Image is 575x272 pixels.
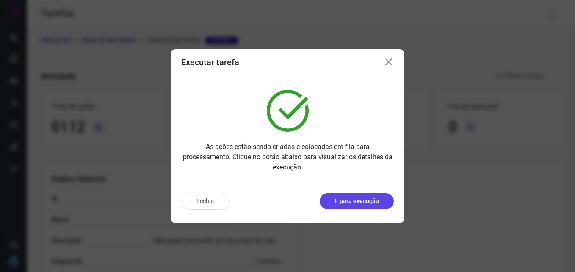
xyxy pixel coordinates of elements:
h3: Executar tarefa [181,57,239,67]
p: As ações estão sendo criadas e colocadas em fila para processamento. Clique no botão abaixo para ... [181,142,394,172]
p: Ir para execução [334,197,379,205]
button: Ir para execução [320,193,394,209]
button: Fechar [181,193,230,210]
img: verified.svg [267,90,309,132]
